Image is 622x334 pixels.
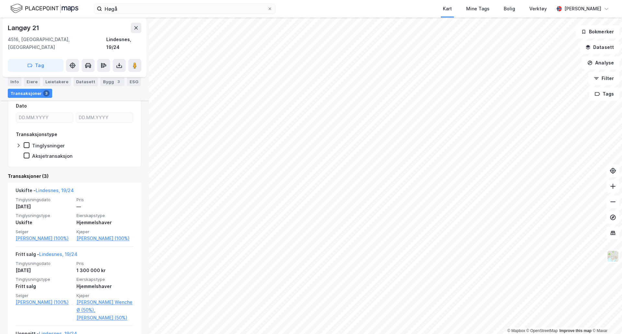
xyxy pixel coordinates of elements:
input: DD.MM.YYYY [76,113,133,122]
a: [PERSON_NAME] (100%) [16,298,73,306]
iframe: Chat Widget [590,303,622,334]
a: Improve this map [559,328,592,333]
div: Uskifte [16,219,73,226]
span: Tinglysningstype [16,277,73,282]
input: Søk på adresse, matrikkel, gårdeiere, leietakere eller personer [102,4,267,14]
div: Kontrollprogram for chat [590,303,622,334]
div: 4516, [GEOGRAPHIC_DATA], [GEOGRAPHIC_DATA] [8,36,106,51]
a: [PERSON_NAME] (50%) [76,314,133,322]
span: Kjøper [76,293,133,298]
span: Tinglysningstype [16,213,73,218]
span: Eierskapstype [76,277,133,282]
button: Bokmerker [576,25,619,38]
a: Lindesnes, 19/24 [36,188,74,193]
div: Bolig [504,5,515,13]
a: OpenStreetMap [526,328,558,333]
div: Bygg [100,77,124,86]
div: [DATE] [16,267,73,274]
span: Eierskapstype [76,213,133,218]
div: Info [8,77,21,86]
span: Tinglysningsdato [16,197,73,202]
div: Langøy 21 [8,23,40,33]
div: Uskifte - [16,187,74,197]
div: 1 300 000 kr [76,267,133,274]
div: 3 [43,90,50,97]
div: ESG [127,77,141,86]
span: Selger [16,293,73,298]
div: [PERSON_NAME] [564,5,601,13]
div: Hjemmelshaver [76,219,133,226]
div: Transaksjonstype [16,131,57,138]
div: Aksjetransaksjon [32,153,73,159]
div: Transaksjoner (3) [8,172,141,180]
span: Tinglysningsdato [16,261,73,266]
span: Pris [76,197,133,202]
img: logo.f888ab2527a4732fd821a326f86c7f29.svg [10,3,78,14]
span: Pris [76,261,133,266]
div: Fritt salg [16,282,73,290]
div: 3 [115,78,122,85]
div: Datasett [74,77,98,86]
img: Z [607,250,619,262]
div: Transaksjoner [8,89,52,98]
a: [PERSON_NAME] (100%) [16,235,73,242]
div: — [76,203,133,211]
button: Tags [589,87,619,100]
div: Leietakere [43,77,71,86]
div: Verktøy [529,5,547,13]
div: Tinglysninger [32,143,65,149]
div: Kart [443,5,452,13]
div: Mine Tags [466,5,490,13]
button: Tag [8,59,63,72]
input: DD.MM.YYYY [16,113,73,122]
div: Fritt salg - [16,250,77,261]
a: [PERSON_NAME] Wenche Ø (50%), [76,298,133,314]
span: Selger [16,229,73,235]
span: Kjøper [76,229,133,235]
div: Hjemmelshaver [76,282,133,290]
a: [PERSON_NAME] (100%) [76,235,133,242]
button: Datasett [580,41,619,54]
a: Lindesnes, 19/24 [39,251,77,257]
div: Dato [16,102,27,110]
button: Filter [588,72,619,85]
a: Mapbox [507,328,525,333]
div: Lindesnes, 19/24 [106,36,141,51]
div: Eiere [24,77,40,86]
div: [DATE] [16,203,73,211]
button: Analyse [582,56,619,69]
